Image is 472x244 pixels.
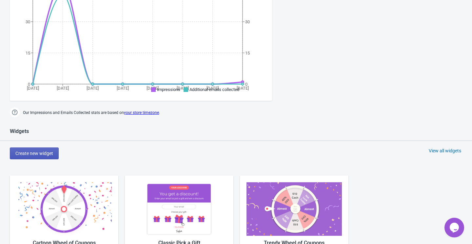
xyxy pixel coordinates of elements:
iframe: chat widget [444,218,465,237]
span: Our Impressions and Emails Collected stats are based on . [23,107,160,118]
tspan: [DATE] [206,86,219,91]
tspan: [DATE] [117,86,129,91]
button: Create new widget [10,147,59,159]
tspan: [DATE] [87,86,99,91]
img: gift_game.jpg [131,182,227,236]
img: trendy_game.png [246,182,342,236]
tspan: 30 [245,19,250,24]
tspan: [DATE] [57,86,69,91]
span: Impressions [157,87,180,92]
span: Create new widget [15,151,53,156]
tspan: [DATE] [27,86,39,91]
tspan: 30 [26,19,30,24]
tspan: 0 [245,82,247,87]
tspan: [DATE] [237,86,249,91]
tspan: 15 [26,51,30,55]
tspan: [DATE] [147,86,159,91]
tspan: 0 [28,82,30,87]
a: your store timezone [124,110,159,115]
img: help.png [10,107,20,117]
div: View all widgets [429,147,461,154]
span: Additional emails collected [189,87,239,92]
img: cartoon_game.jpg [16,182,112,236]
tspan: 15 [245,51,250,55]
tspan: [DATE] [177,86,189,91]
